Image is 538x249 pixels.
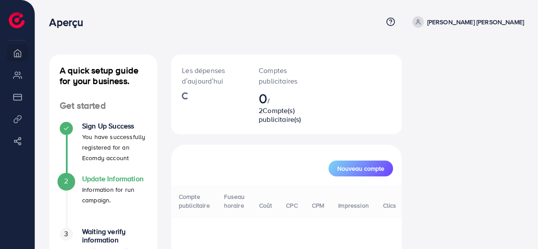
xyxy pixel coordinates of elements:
p: You have successfully registered for an Ecomdy account [82,132,147,163]
li: Sign Up Success [49,122,157,175]
span: Compte(s) publicitaire(s) [259,106,301,124]
h4: Sign Up Success [82,122,147,130]
h2: / 2 [259,90,295,124]
p: Information for run campaign. [82,184,147,205]
span: 2 [64,176,68,186]
a: [PERSON_NAME] [PERSON_NAME] [409,16,524,28]
p: [PERSON_NAME] [PERSON_NAME] [427,17,524,27]
span: 3 [64,229,68,239]
button: Nouveau compte [329,161,393,176]
p: Les dépenses d’aujourd’hui [182,65,238,86]
img: logo [9,12,25,28]
h3: Aperçu [49,16,90,29]
p: Comptes publicitaires [259,65,295,86]
h4: Waiting verify information [82,227,147,244]
h4: A quick setup guide for your business. [49,65,157,86]
span: Nouveau compte [337,165,384,172]
h4: Update Information [82,175,147,183]
span: 0 [259,88,267,108]
li: Update Information [49,175,157,227]
h4: Get started [49,100,157,111]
